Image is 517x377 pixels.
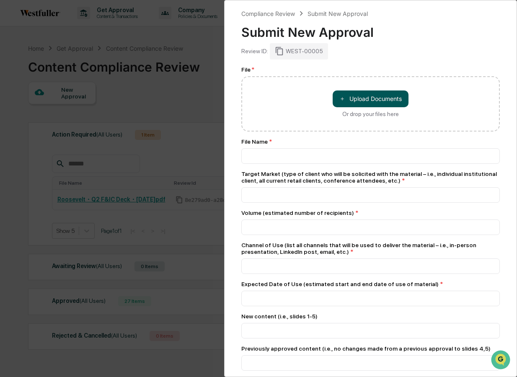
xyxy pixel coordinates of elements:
[61,106,67,113] div: 🗄️
[270,43,328,59] div: WEST-00005
[241,209,500,216] div: Volume (estimated number of recipients)
[28,64,137,72] div: Start new chat
[342,111,399,117] div: Or drop your files here
[339,95,345,103] span: ＋
[241,48,268,54] div: Review ID:
[241,313,500,320] div: New content (i.e., slides 1-5)
[17,106,54,114] span: Preclearance
[8,106,15,113] div: 🖐️
[17,121,53,130] span: Data Lookup
[28,72,106,79] div: We're available if you need us!
[8,122,15,129] div: 🔎
[241,242,500,255] div: Channel of Use (list all channels that will be used to deliver the material – i.e., in-person pre...
[241,18,500,40] div: Submit New Approval
[241,345,500,352] div: Previously approved content (i.e., no changes made from a previous approval to slides 4,5)
[59,142,101,148] a: Powered byPylon
[142,67,153,77] button: Start new chat
[8,18,153,31] p: How can we help?
[8,64,23,79] img: 1746055101610-c473b297-6a78-478c-a979-82029cc54cd1
[490,349,513,372] iframe: Open customer support
[241,170,500,184] div: Target Market (type of client who will be solicited with the material – i.e., individual institut...
[69,106,104,114] span: Attestations
[308,10,368,17] div: Submit New Approval
[241,138,500,145] div: File Name
[241,10,295,17] div: Compliance Review
[57,102,107,117] a: 🗄️Attestations
[5,118,56,133] a: 🔎Data Lookup
[5,102,57,117] a: 🖐️Preclearance
[241,281,500,287] div: Expected Date of Use (estimated start and end date of use of material)
[241,66,500,73] div: File
[83,142,101,148] span: Pylon
[333,90,408,107] button: Or drop your files here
